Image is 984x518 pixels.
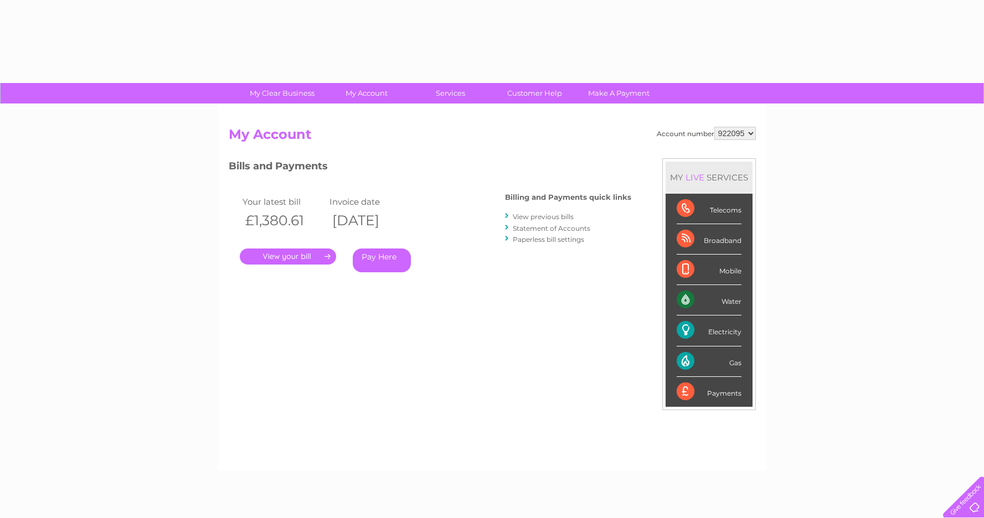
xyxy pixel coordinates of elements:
[405,83,496,103] a: Services
[240,209,327,232] th: £1,380.61
[666,162,753,193] div: MY SERVICES
[513,235,584,244] a: Paperless bill settings
[489,83,580,103] a: Customer Help
[677,285,741,315] div: Water
[677,224,741,255] div: Broadband
[327,194,414,209] td: Invoice date
[677,346,741,377] div: Gas
[677,194,741,224] div: Telecoms
[657,127,756,140] div: Account number
[683,172,707,183] div: LIVE
[240,194,327,209] td: Your latest bill
[677,255,741,285] div: Mobile
[505,193,631,201] h4: Billing and Payments quick links
[236,83,328,103] a: My Clear Business
[513,213,574,221] a: View previous bills
[240,248,336,265] a: .
[327,209,414,232] th: [DATE]
[229,127,756,148] h2: My Account
[513,224,590,232] a: Statement of Accounts
[677,377,741,407] div: Payments
[677,315,741,346] div: Electricity
[321,83,412,103] a: My Account
[573,83,664,103] a: Make A Payment
[353,248,411,272] a: Pay Here
[229,158,631,178] h3: Bills and Payments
